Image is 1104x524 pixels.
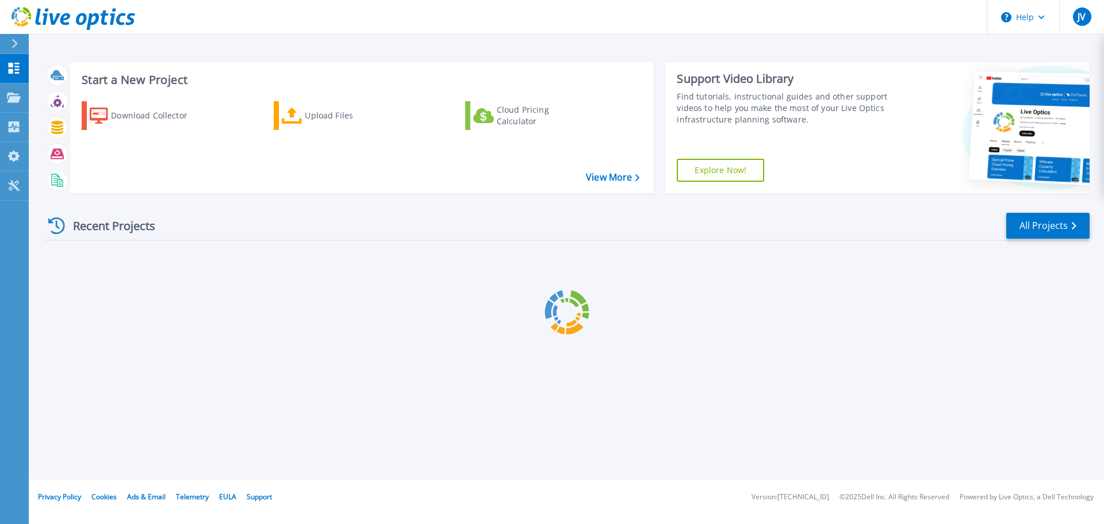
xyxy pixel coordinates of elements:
a: View More [586,172,639,183]
div: Support Video Library [677,71,893,86]
a: Upload Files [274,101,402,130]
a: EULA [219,492,236,502]
div: Download Collector [111,104,203,127]
a: Telemetry [176,492,209,502]
a: Explore Now! [677,159,764,182]
div: Recent Projects [44,212,171,240]
a: Privacy Policy [38,492,81,502]
a: Download Collector [82,101,210,130]
li: Version: [TECHNICAL_ID] [752,494,829,501]
div: Find tutorials, instructional guides and other support videos to help you make the most of your L... [677,91,893,125]
li: © 2025 Dell Inc. All Rights Reserved [839,494,949,501]
div: Upload Files [305,104,397,127]
a: Cloud Pricing Calculator [465,101,593,130]
div: Cloud Pricing Calculator [497,104,589,127]
h3: Start a New Project [82,74,639,86]
a: Cookies [91,492,117,502]
span: JV [1078,12,1086,21]
li: Powered by Live Optics, a Dell Technology [960,494,1094,501]
a: Support [247,492,272,502]
a: Ads & Email [127,492,166,502]
a: All Projects [1006,213,1090,239]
